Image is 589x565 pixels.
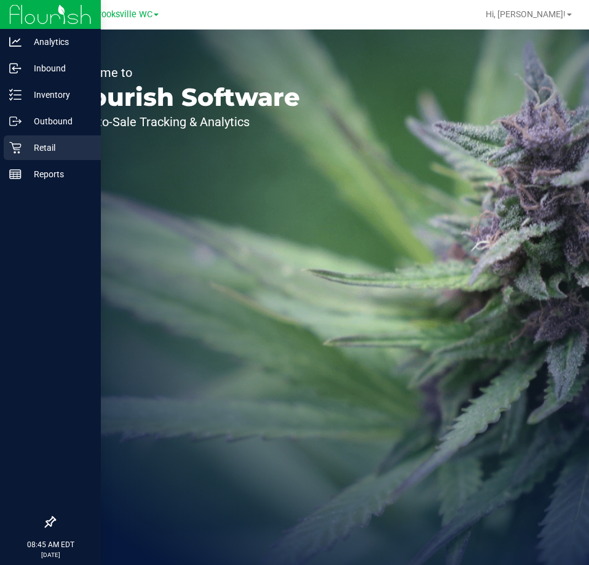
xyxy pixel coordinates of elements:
inline-svg: Inventory [9,89,22,101]
p: Retail [22,140,95,155]
p: Inbound [22,61,95,76]
inline-svg: Retail [9,142,22,154]
p: [DATE] [6,550,95,559]
span: Hi, [PERSON_NAME]! [486,9,566,19]
p: Seed-to-Sale Tracking & Analytics [66,116,300,128]
p: Analytics [22,34,95,49]
p: 08:45 AM EDT [6,539,95,550]
span: Brooksville WC [93,9,152,20]
inline-svg: Reports [9,168,22,180]
p: Flourish Software [66,85,300,110]
inline-svg: Analytics [9,36,22,48]
p: Welcome to [66,66,300,79]
inline-svg: Inbound [9,62,22,74]
p: Inventory [22,87,95,102]
p: Reports [22,167,95,182]
inline-svg: Outbound [9,115,22,127]
p: Outbound [22,114,95,129]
